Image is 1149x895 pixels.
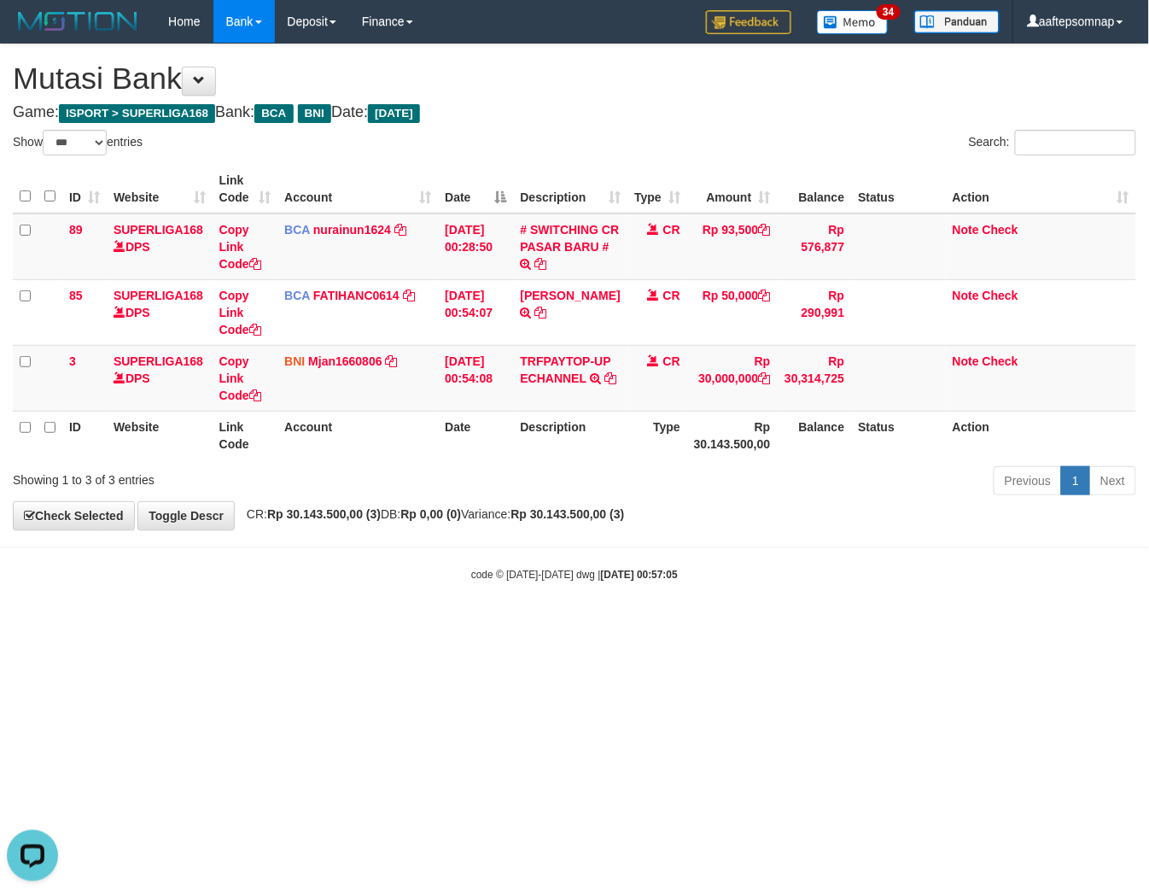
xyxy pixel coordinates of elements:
img: panduan.png [914,10,1000,33]
a: Copy # SWITCHING CR PASAR BARU # to clipboard [534,257,546,271]
a: Note [953,223,979,237]
span: BNI [284,354,305,368]
th: Description [514,411,627,459]
th: Type [627,411,687,459]
th: Account [277,411,438,459]
span: ISPORT > SUPERLIGA168 [59,104,215,123]
a: SUPERLIGA168 [114,223,203,237]
span: 85 [69,289,83,302]
h4: Game: Bank: Date: [13,104,1136,121]
a: Copy Link Code [219,223,261,271]
strong: Rp 30.143.500,00 (3) [510,507,624,521]
th: Amount: activate to sort column ascending [687,165,778,214]
span: 89 [69,223,83,237]
select: Showentries [43,130,107,155]
label: Show entries [13,130,143,155]
a: Copy Rp 50,000 to clipboard [759,289,771,302]
div: Showing 1 to 3 of 3 entries [13,465,466,488]
a: Copy FATIHANC0614 to clipboard [403,289,415,302]
span: CR [663,223,680,237]
th: Action [946,411,1136,459]
td: [DATE] 00:54:08 [438,345,513,411]
label: Search: [969,130,1136,155]
strong: [DATE] 00:57:05 [601,569,678,581]
a: # SWITCHING CR PASAR BARU # [521,223,620,254]
h1: Mutasi Bank [13,61,1136,96]
a: Toggle Descr [137,501,235,530]
a: Mjan1660806 [308,354,382,368]
th: Balance [778,411,852,459]
a: Check [983,289,1018,302]
a: Copy Link Code [219,289,261,336]
a: SUPERLIGA168 [114,289,203,302]
a: Note [953,289,979,302]
a: Check Selected [13,501,135,530]
a: Check [983,223,1018,237]
td: [DATE] 00:28:50 [438,214,513,280]
span: CR [663,289,680,302]
a: FATIHANC0614 [313,289,400,302]
a: Copy WAHYU HIDAYAT to clipboard [534,306,546,319]
th: Date [438,411,513,459]
th: Link Code: activate to sort column ascending [213,165,278,214]
th: Website: activate to sort column ascending [107,165,213,214]
span: BCA [284,223,310,237]
small: code © [DATE]-[DATE] dwg | [471,569,678,581]
th: Date: activate to sort column descending [438,165,513,214]
td: Rp 576,877 [778,214,852,280]
td: DPS [107,345,213,411]
th: Type: activate to sort column ascending [627,165,687,214]
a: TRFPAYTOP-UP ECHANNEL [521,354,611,385]
span: CR: DB: Variance: [238,507,625,521]
a: Next [1089,466,1136,495]
td: Rp 50,000 [687,279,778,345]
a: Copy Mjan1660806 to clipboard [386,354,398,368]
span: BCA [254,104,293,123]
img: MOTION_logo.png [13,9,143,34]
td: Rp 290,991 [778,279,852,345]
button: Open LiveChat chat widget [7,7,58,58]
a: Note [953,354,979,368]
th: Action: activate to sort column ascending [946,165,1136,214]
a: [PERSON_NAME] [521,289,621,302]
strong: Rp 30.143.500,00 (3) [267,507,381,521]
input: Search: [1015,130,1136,155]
span: BNI [298,104,331,123]
span: CR [663,354,680,368]
span: 34 [877,4,900,20]
a: nurainun1624 [313,223,391,237]
a: Check [983,354,1018,368]
a: Copy Rp 30,000,000 to clipboard [759,371,771,385]
th: Account: activate to sort column ascending [277,165,438,214]
a: Copy Link Code [219,354,261,402]
a: 1 [1061,466,1090,495]
strong: Rp 0,00 (0) [401,507,462,521]
th: Status [851,165,946,214]
th: Rp 30.143.500,00 [687,411,778,459]
th: ID [62,411,107,459]
a: Copy Rp 93,500 to clipboard [759,223,771,237]
td: Rp 30,000,000 [687,345,778,411]
img: Feedback.jpg [706,10,791,34]
th: ID: activate to sort column ascending [62,165,107,214]
th: Website [107,411,213,459]
td: DPS [107,279,213,345]
span: 3 [69,354,76,368]
th: Status [851,411,946,459]
td: Rp 93,500 [687,214,778,280]
img: Button%20Memo.svg [817,10,889,34]
td: [DATE] 00:54:07 [438,279,513,345]
a: Previous [994,466,1062,495]
span: BCA [284,289,310,302]
th: Description: activate to sort column ascending [514,165,627,214]
span: [DATE] [368,104,420,123]
td: DPS [107,214,213,280]
th: Link Code [213,411,278,459]
a: SUPERLIGA168 [114,354,203,368]
th: Balance [778,165,852,214]
td: Rp 30,314,725 [778,345,852,411]
a: Copy TRFPAYTOP-UP ECHANNEL to clipboard [604,371,616,385]
a: Copy nurainun1624 to clipboard [394,223,406,237]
